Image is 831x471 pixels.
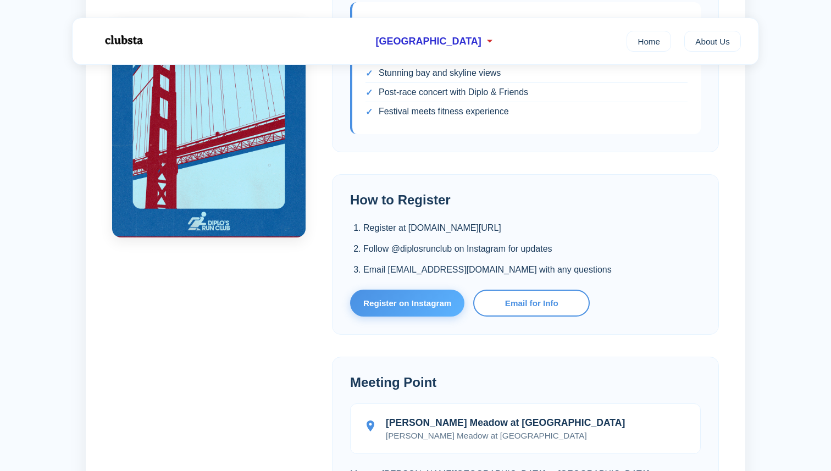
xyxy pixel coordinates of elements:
span: [GEOGRAPHIC_DATA] [375,36,481,47]
a: About Us [684,31,741,52]
li: Email [EMAIL_ADDRESS][DOMAIN_NAME] with any questions [363,263,701,277]
li: Register at [DOMAIN_NAME][URL] [363,221,701,235]
h2: Meeting Point [350,375,701,390]
img: Logo [90,26,156,54]
p: [PERSON_NAME] Meadow at [GEOGRAPHIC_DATA] [386,431,625,440]
img: Diplo's Run Club San Francisco [112,18,306,237]
li: Follow @diplosrunclub on Instagram for updates [363,242,701,256]
h2: How to Register [350,192,701,208]
li: Post-race concert with Diplo & Friends [365,83,688,102]
a: Email for Info [473,290,590,317]
strong: [PERSON_NAME] Meadow at [GEOGRAPHIC_DATA] [386,417,625,429]
a: Home [627,31,671,52]
a: Register on Instagram [350,290,464,317]
li: Festival meets fitness experience [365,102,688,121]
